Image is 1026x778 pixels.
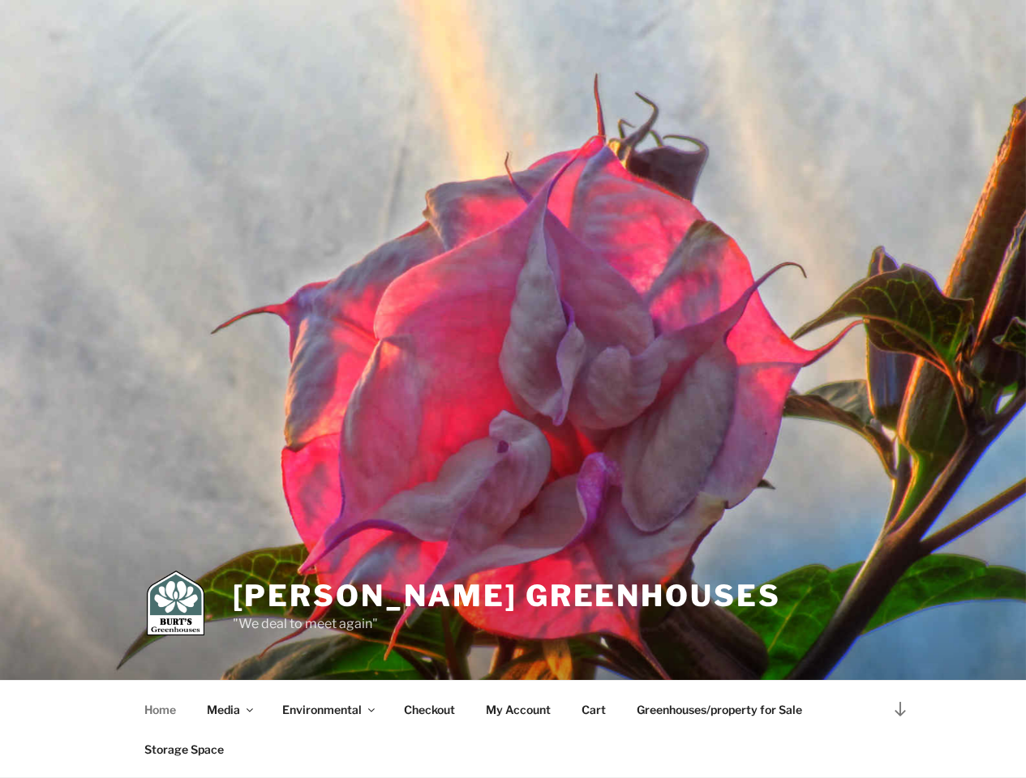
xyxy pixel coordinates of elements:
p: "We deal to meet again" [233,614,781,634]
img: Burt's Greenhouses [147,571,204,635]
a: Media [193,690,266,729]
a: Checkout [390,690,470,729]
a: Cart [568,690,620,729]
a: Storage Space [131,729,238,769]
a: Home [131,690,191,729]
a: [PERSON_NAME] Greenhouses [233,578,781,613]
a: Environmental [268,690,388,729]
nav: Top Menu [131,690,896,769]
a: Greenhouses/property for Sale [623,690,817,729]
a: My Account [472,690,565,729]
